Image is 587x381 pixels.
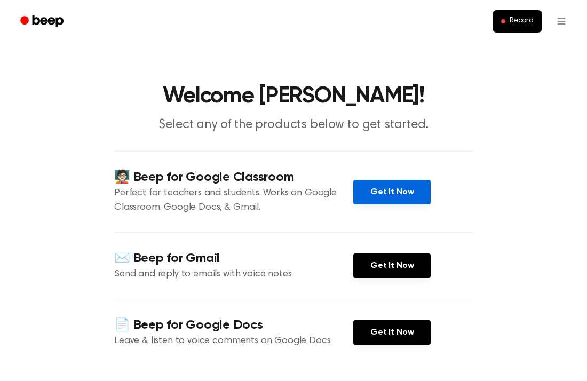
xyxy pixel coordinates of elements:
p: Perfect for teachers and students. Works on Google Classroom, Google Docs, & Gmail. [114,186,353,215]
h1: Welcome [PERSON_NAME]! [20,85,567,108]
h4: 📄 Beep for Google Docs [114,316,353,334]
span: Record [510,17,534,26]
h4: ✉️ Beep for Gmail [114,250,353,267]
a: Get It Now [353,320,431,345]
button: Record [493,10,542,33]
p: Select any of the products below to get started. [89,116,498,134]
p: Send and reply to emails with voice notes [114,267,353,282]
p: Leave & listen to voice comments on Google Docs [114,334,353,348]
a: Get It Now [353,253,431,278]
h4: 🧑🏻‍🏫 Beep for Google Classroom [114,169,353,186]
a: Get It Now [353,180,431,204]
a: Beep [13,11,73,32]
button: Open menu [549,9,574,34]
